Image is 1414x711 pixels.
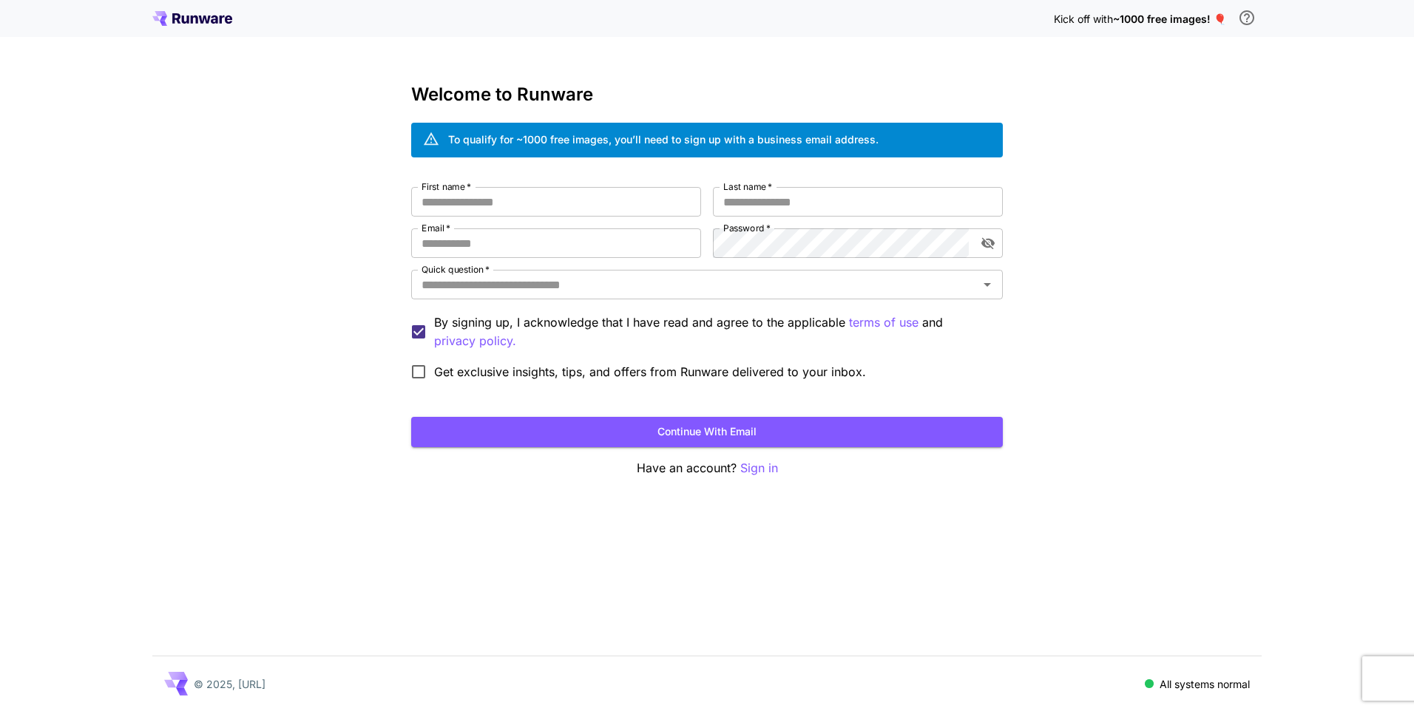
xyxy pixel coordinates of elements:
[723,180,772,193] label: Last name
[194,676,265,692] p: © 2025, [URL]
[849,313,919,332] button: By signing up, I acknowledge that I have read and agree to the applicable and privacy policy.
[977,274,998,295] button: Open
[740,459,778,477] button: Sign in
[1232,3,1262,33] button: In order to qualify for free credit, you need to sign up with a business email address and click ...
[975,230,1001,256] button: toggle password visibility
[434,363,866,381] span: Get exclusive insights, tips, and offers from Runware delivered to your inbox.
[434,313,991,350] p: By signing up, I acknowledge that I have read and agree to the applicable and
[411,417,1003,447] button: Continue with email
[1160,676,1250,692] p: All systems normal
[422,263,490,276] label: Quick question
[1054,13,1113,25] span: Kick off with
[434,332,516,350] p: privacy policy.
[411,459,1003,477] p: Have an account?
[1113,13,1226,25] span: ~1000 free images! 🎈
[849,313,919,332] p: terms of use
[448,132,879,147] div: To qualify for ~1000 free images, you’ll need to sign up with a business email address.
[434,332,516,350] button: By signing up, I acknowledge that I have read and agree to the applicable terms of use and
[723,222,771,234] label: Password
[411,84,1003,105] h3: Welcome to Runware
[422,222,450,234] label: Email
[422,180,471,193] label: First name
